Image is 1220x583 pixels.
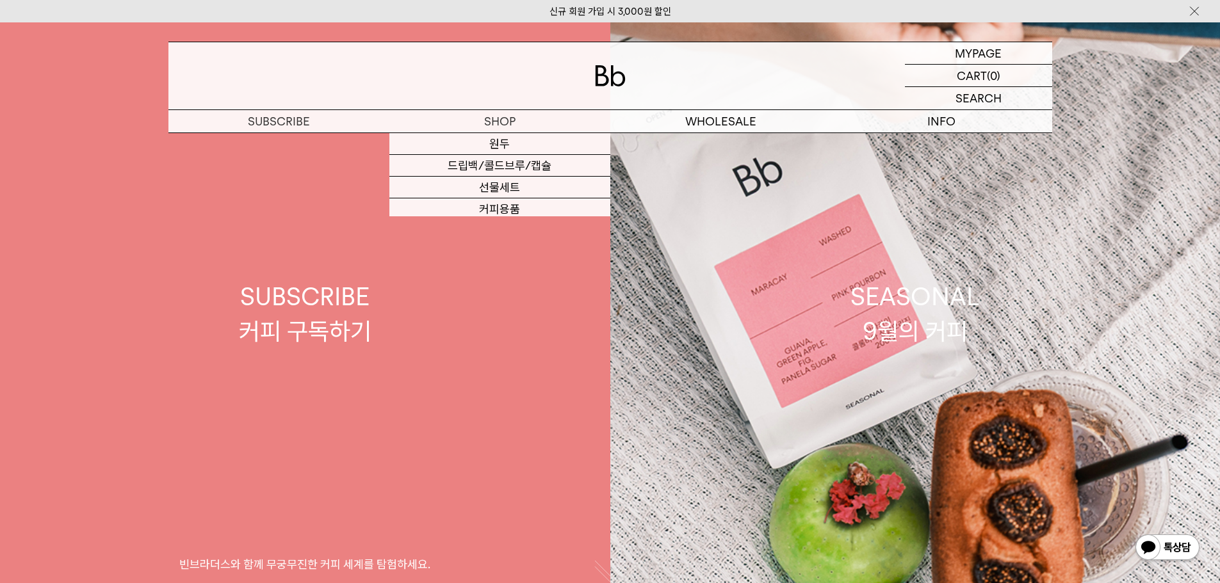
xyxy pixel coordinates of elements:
[850,280,980,347] div: SEASONAL 9월의 커피
[389,198,610,220] a: 커피용품
[389,177,610,198] a: 선물세트
[956,87,1002,109] p: SEARCH
[389,110,610,132] a: SHOP
[905,65,1052,87] a: CART (0)
[389,133,610,155] a: 원두
[168,110,389,132] a: SUBSCRIBE
[239,280,371,347] div: SUBSCRIBE 커피 구독하기
[610,110,831,132] p: WHOLESALE
[831,110,1052,132] p: INFO
[1134,533,1201,564] img: 카카오톡 채널 1:1 채팅 버튼
[389,155,610,177] a: 드립백/콜드브루/캡슐
[957,65,987,86] p: CART
[595,65,626,86] img: 로고
[905,42,1052,65] a: MYPAGE
[987,65,1000,86] p: (0)
[955,42,1002,64] p: MYPAGE
[549,6,671,17] a: 신규 회원 가입 시 3,000원 할인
